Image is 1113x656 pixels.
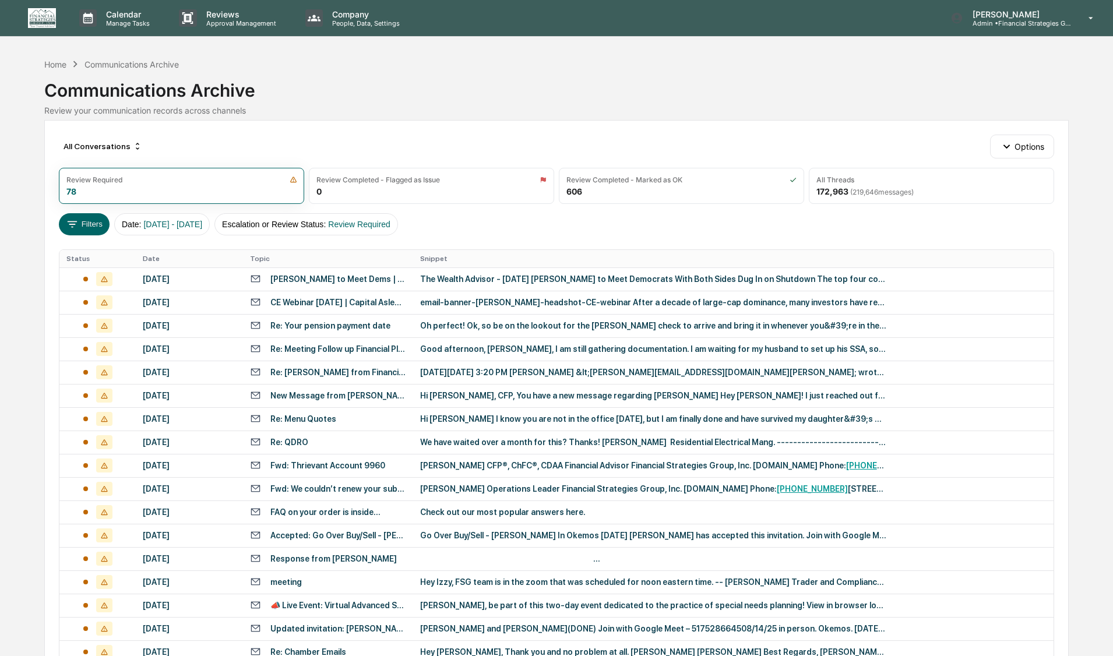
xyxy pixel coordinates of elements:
div: email-banner-[PERSON_NAME]-headshot-CE-webinar After a decade of large-cap dominance, many invest... [420,298,886,307]
p: [PERSON_NAME] [963,9,1072,19]
img: icon [540,176,547,184]
iframe: Open customer support [1076,618,1107,649]
div: Hi [PERSON_NAME] I know you are not in the office [DATE], but I am finally done and have survived... [420,414,886,424]
div: Communications Archive [44,70,1068,101]
p: Company [323,9,406,19]
a: [PHONE_NUMBER] [846,461,917,470]
div: ͏ ‌ ͏ ‌ ͏ ‌ ͏ ‌ ͏ ‌ ͏ ‌ ͏ ‌ ͏ ‌ ͏ ‌ ͏ ‌ ͏ ‌ ͏ ‌ ͏ ‌ ͏ ‌ ͏ ‌ ͏ ‌ ͏ ‌ ͏ ‌ ͏ ‌ ͏ ‌ ͏ ‌ ͏ ‌ ͏ ‌ ͏ ‌ ͏... [420,554,886,563]
div: Fwd: We couldn’t renew your subscription [270,484,406,493]
th: Date [136,250,243,267]
div: Good afternoon, [PERSON_NAME], I am still gathering documentation. I am waiting for my husband to... [420,344,886,354]
div: 78 [66,186,76,196]
div: [PERSON_NAME], be part of this two-day event dedicated to the practice of special needs planning!... [420,601,886,610]
div: [DATE] [143,438,236,447]
a: [PHONE_NUMBER] [777,484,848,493]
span: Review Required [328,220,390,229]
img: icon [290,176,297,184]
p: Reviews [197,9,282,19]
p: Admin • Financial Strategies Group (FSG) [963,19,1072,27]
div: [DATE] [143,368,236,377]
div: Re: Meeting Follow up Financial Planning [270,344,406,354]
div: Response from [PERSON_NAME] [270,554,397,563]
div: Review Completed - Marked as OK [566,175,682,184]
div: [DATE] [143,344,236,354]
div: [DATE] [143,624,236,633]
span: ( 219,646 messages) [850,188,914,196]
div: [PERSON_NAME] Operations Leader Financial Strategies Group, Inc. [DOMAIN_NAME] Phone: [STREET_ADD... [420,484,886,493]
div: [DATE][DATE] 3:20 PM [PERSON_NAME] &lt;[PERSON_NAME][EMAIL_ADDRESS][DOMAIN_NAME][PERSON_NAME]; wr... [420,368,886,377]
p: People, Data, Settings [323,19,406,27]
div: [DATE] [143,484,236,493]
div: [PERSON_NAME] to Meet Dems | 'The New Normal' | [PERSON_NAME] Rhetoric, Policies, and Negotiation... [270,274,406,284]
div: Go Over Buy/Sell - [PERSON_NAME] In Okemos [DATE] [PERSON_NAME] has accepted this invitation. Joi... [420,531,886,540]
th: Snippet [413,250,1054,267]
div: Communications Archive [84,59,179,69]
div: meeting [270,577,302,587]
div: [DATE] [143,321,236,330]
p: Calendar [97,9,156,19]
div: Re: Your pension payment date [270,321,390,330]
div: Hey Izzy, FSG team is in the zoom that was scheduled for noon eastern time. -- [PERSON_NAME] Trad... [420,577,886,587]
span: [DATE] - [DATE] [143,220,202,229]
th: Status [59,250,135,267]
p: Approval Management [197,19,282,27]
div: [PERSON_NAME] CFP®, ChFC®, CDAA Financial Advisor Financial Strategies Group, Inc. [DOMAIN_NAME] ... [420,461,886,470]
div: All Threads [816,175,854,184]
th: Topic [243,250,413,267]
div: [PERSON_NAME] and [PERSON_NAME](DONE) Join with Google Meet – 517528664508/14/25 in person. Okemo... [420,624,886,633]
div: CE Webinar [DATE] | Capital Asleep: Small Cap Market Structure [270,298,406,307]
div: [DATE] [143,298,236,307]
div: [DATE] [143,531,236,540]
button: Filters [59,213,110,235]
button: Escalation or Review Status:Review Required [214,213,398,235]
div: Re: [PERSON_NAME] from Financial Strategies Group [270,368,406,377]
div: The Wealth Advisor - [DATE] [PERSON_NAME] to Meet Democrats With Both Sides Dug In on Shutdown Th... [420,274,886,284]
img: logo [28,8,56,28]
div: Home [44,59,66,69]
div: Re: Menu Quotes [270,414,336,424]
div: FAQ on your order is inside... [270,507,381,517]
div: Updated invitation: [PERSON_NAME] and [PERSON_NAME](DONE) @ [DATE] 2pm - 2:30pm (EDT) ([PERSON_NA... [270,624,406,633]
div: [DATE] [143,554,236,563]
div: Review your communication records across channels [44,105,1068,115]
div: Re: QDRO [270,438,308,447]
div: [DATE] [143,274,236,284]
div: [DATE] [143,507,236,517]
button: Date:[DATE] - [DATE] [114,213,210,235]
div: 📣 Live Event: Virtual Advanced Special Needs Planning Symposium [270,601,406,610]
div: Fwd: Thrievant Account 9960 [270,461,385,470]
div: [DATE] [143,461,236,470]
div: 0 [316,186,322,196]
img: icon [790,176,797,184]
div: We have waited over a month for this? Thanks! [PERSON_NAME] ​​​​ Residential Electrical Mang. ‑‑‑... [420,438,886,447]
div: Review Required [66,175,122,184]
div: [DATE] [143,577,236,587]
button: Options [990,135,1054,158]
div: Oh perfect! Ok, so be on the lookout for the [PERSON_NAME] check to arrive and bring it in whenev... [420,321,886,330]
div: Hi [PERSON_NAME], CFP, You have a new message regarding [PERSON_NAME] Hey [PERSON_NAME]! I just r... [420,391,886,400]
div: [DATE] [143,601,236,610]
div: [DATE] [143,414,236,424]
div: 172,963 [816,186,914,196]
div: Accepted: Go Over Buy/Sell - [PERSON_NAME] In Okemos [DATE] @ [DATE] 11:45am - 12:45pm (EDT) ([PE... [270,531,406,540]
div: 606 [566,186,582,196]
p: Manage Tasks [97,19,156,27]
div: New Message from [PERSON_NAME] ([PERSON_NAME] concierge) [270,391,406,400]
div: Review Completed - Flagged as Issue [316,175,440,184]
div: [DATE] [143,391,236,400]
div: Check out our most popular answers here. ͏ ͏ ͏ ͏ ͏ ͏ ͏ ͏ ͏ ͏ ͏ ͏ ͏ ͏ ͏ ͏ ͏ ͏ ͏ ͏ ͏ ͏ ͏ ͏ ͏ ͏ ͏ ͏ ... [420,507,886,517]
div: All Conversations [59,137,147,156]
